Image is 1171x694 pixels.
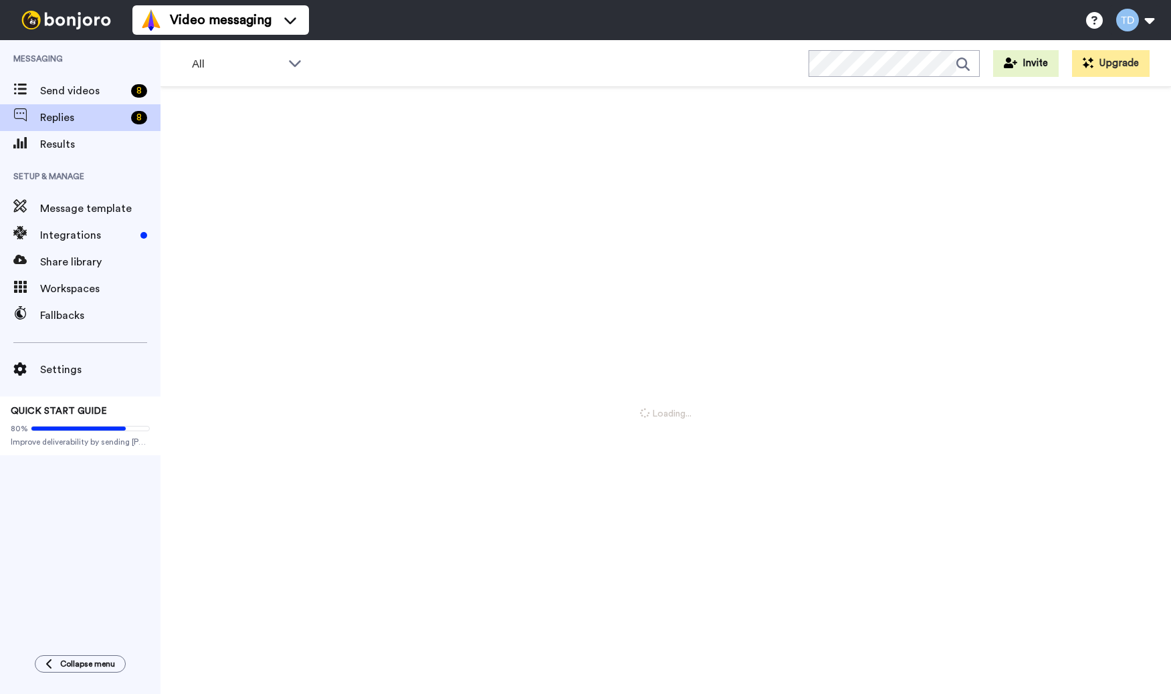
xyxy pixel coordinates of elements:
[11,437,150,447] span: Improve deliverability by sending [PERSON_NAME]’s from your own email
[131,84,147,98] div: 8
[170,11,272,29] span: Video messaging
[1072,50,1150,77] button: Upgrade
[140,9,162,31] img: vm-color.svg
[192,56,282,72] span: All
[40,201,161,217] span: Message template
[131,111,147,124] div: 8
[60,659,115,669] span: Collapse menu
[40,227,135,243] span: Integrations
[40,136,161,152] span: Results
[40,83,126,99] span: Send videos
[11,423,28,434] span: 80%
[40,254,161,270] span: Share library
[40,362,161,378] span: Settings
[40,110,126,126] span: Replies
[993,50,1059,77] button: Invite
[640,407,691,421] span: Loading...
[11,407,107,416] span: QUICK START GUIDE
[35,655,126,673] button: Collapse menu
[40,281,161,297] span: Workspaces
[16,11,116,29] img: bj-logo-header-white.svg
[40,308,161,324] span: Fallbacks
